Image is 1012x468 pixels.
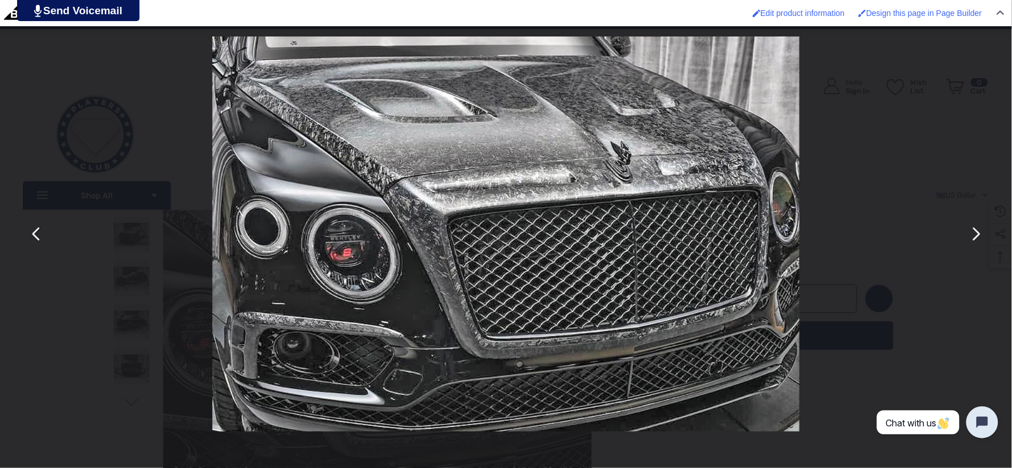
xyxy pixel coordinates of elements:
[858,9,866,17] img: Enabled brush for page builder edit.
[23,221,50,248] button: Previous
[962,221,989,248] button: Next
[753,9,761,17] img: Enabled brush for product edit
[747,3,851,23] a: Enabled brush for product edit Edit product information
[866,9,982,18] span: Design this page in Page Builder
[761,9,845,18] span: Edit product information
[34,5,42,17] img: PjwhLS0gR2VuZXJhdG9yOiBHcmF2aXQuaW8gLS0+PHN2ZyB4bWxucz0iaHR0cDovL3d3dy53My5vcmcvMjAwMC9zdmciIHhtb...
[997,10,1005,15] img: Close Admin Bar
[853,3,988,23] a: Enabled brush for page builder edit. Design this page in Page Builder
